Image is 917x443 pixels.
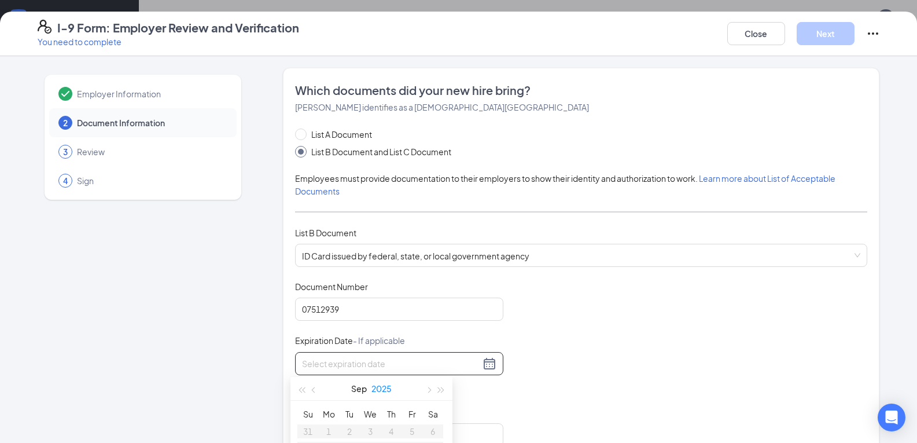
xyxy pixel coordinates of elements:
th: Fr [402,405,422,423]
span: Review [77,146,225,158]
span: Employer Information [77,88,225,100]
button: 2025 [371,377,392,400]
th: Mo [318,405,339,423]
span: List B Document [295,228,356,238]
th: We [360,405,381,423]
th: Th [381,405,402,423]
p: You need to complete [38,36,299,47]
svg: Checkmark [58,87,72,101]
span: Which documents did your new hire bring? [295,82,867,98]
span: Employees must provide documentation to their employers to show their identity and authorization ... [295,173,835,196]
span: Document Number [295,281,368,292]
div: Open Intercom Messenger [878,404,905,431]
th: Sa [422,405,443,423]
span: List A Document [307,128,377,141]
button: Sep [351,377,367,400]
input: Select expiration date [302,357,480,370]
span: List B Document and List C Document [307,145,456,158]
button: Close [727,22,785,45]
span: - If applicable [353,335,405,346]
span: ID Card issued by federal, state, or local government agency [302,244,860,266]
th: Su [297,405,318,423]
button: Next [797,22,855,45]
svg: FormI9EVerifyIcon [38,20,51,34]
span: Document Information [77,117,225,129]
span: 4 [63,175,68,186]
span: [PERSON_NAME] identifies as a [DEMOGRAPHIC_DATA][GEOGRAPHIC_DATA] [295,102,589,112]
span: Expiration Date [295,335,405,346]
h4: I-9 Form: Employer Review and Verification [57,20,299,36]
svg: Ellipses [866,27,880,41]
th: Tu [339,405,360,423]
span: 3 [63,146,68,158]
span: Sign [77,175,225,186]
span: 2 [63,117,68,129]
